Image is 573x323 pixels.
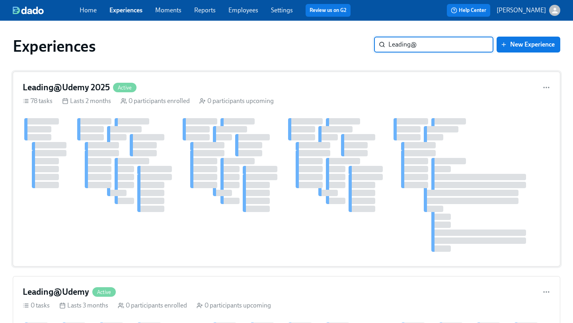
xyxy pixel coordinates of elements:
[121,97,190,105] div: 0 participants enrolled
[23,286,89,298] h4: Leading@Udemy
[62,97,111,105] div: Lasts 2 months
[13,6,44,14] img: dado
[13,72,560,267] a: Leading@Udemy 2025Active78 tasks Lasts 2 months 0 participants enrolled 0 participants upcoming
[13,6,80,14] a: dado
[271,6,293,14] a: Settings
[113,85,136,91] span: Active
[92,289,116,295] span: Active
[199,97,274,105] div: 0 participants upcoming
[197,301,271,310] div: 0 participants upcoming
[497,5,560,16] button: [PERSON_NAME]
[388,37,493,53] input: Search by name
[447,4,490,17] button: Help Center
[80,6,97,14] a: Home
[502,41,555,49] span: New Experience
[59,301,108,310] div: Lasts 3 months
[118,301,187,310] div: 0 participants enrolled
[109,6,142,14] a: Experiences
[497,6,546,15] p: [PERSON_NAME]
[23,82,110,93] h4: Leading@Udemy 2025
[310,6,347,14] a: Review us on G2
[23,97,53,105] div: 78 tasks
[451,6,486,14] span: Help Center
[497,37,560,53] button: New Experience
[155,6,181,14] a: Moments
[194,6,216,14] a: Reports
[13,37,96,56] h1: Experiences
[306,4,351,17] button: Review us on G2
[23,301,50,310] div: 0 tasks
[228,6,258,14] a: Employees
